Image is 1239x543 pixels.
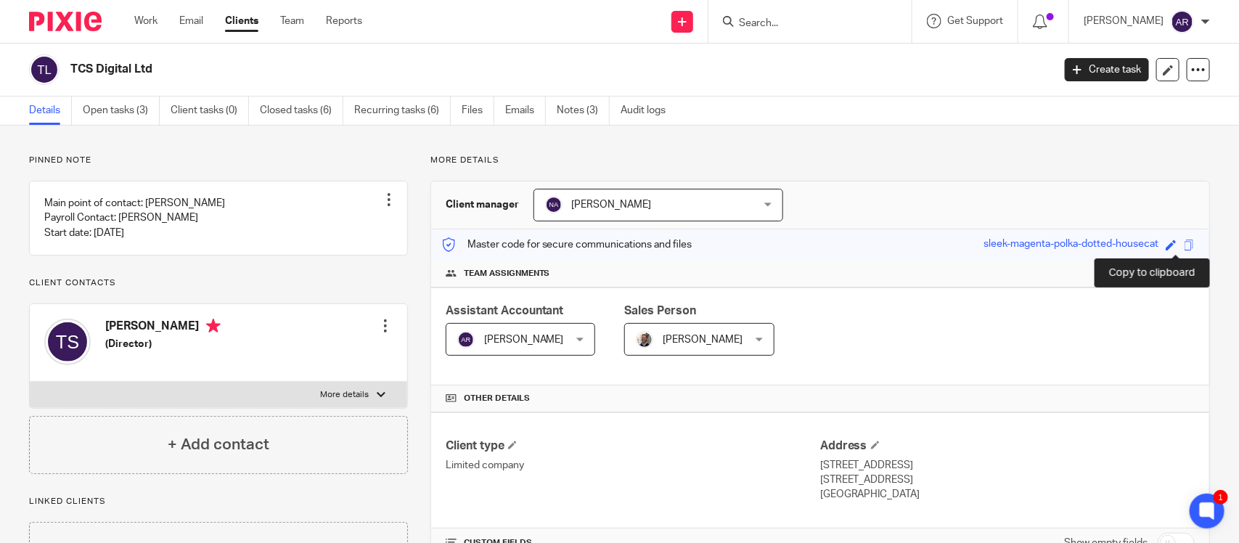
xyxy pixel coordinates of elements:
[280,14,304,28] a: Team
[354,97,451,125] a: Recurring tasks (6)
[206,319,221,333] i: Primary
[1171,10,1194,33] img: svg%3E
[29,155,408,166] p: Pinned note
[624,305,696,317] span: Sales Person
[984,237,1158,253] div: sleek-magenta-polka-dotted-housecat
[464,268,550,279] span: Team assignments
[430,155,1210,166] p: More details
[442,237,692,252] p: Master code for secure communications and files
[1084,14,1164,28] p: [PERSON_NAME]
[168,433,269,456] h4: + Add contact
[105,319,221,337] h4: [PERSON_NAME]
[29,54,60,85] img: svg%3E
[70,62,849,77] h2: TCS Digital Ltd
[446,197,519,212] h3: Client manager
[446,305,564,317] span: Assistant Accountant
[29,97,72,125] a: Details
[457,331,475,348] img: svg%3E
[321,389,369,401] p: More details
[44,319,91,365] img: svg%3E
[171,97,249,125] a: Client tasks (0)
[820,438,1195,454] h4: Address
[105,337,221,351] h5: (Director)
[484,335,564,345] span: [PERSON_NAME]
[572,200,652,210] span: [PERSON_NAME]
[636,331,653,348] img: Matt%20Circle.png
[545,196,563,213] img: svg%3E
[29,496,408,507] p: Linked clients
[179,14,203,28] a: Email
[446,438,820,454] h4: Client type
[505,97,546,125] a: Emails
[134,14,158,28] a: Work
[83,97,160,125] a: Open tasks (3)
[462,97,494,125] a: Files
[820,473,1195,487] p: [STREET_ADDRESS]
[446,458,820,473] p: Limited company
[820,458,1195,473] p: [STREET_ADDRESS]
[621,97,676,125] a: Audit logs
[1065,58,1149,81] a: Create task
[820,487,1195,502] p: [GEOGRAPHIC_DATA]
[29,12,102,31] img: Pixie
[225,14,258,28] a: Clients
[663,335,743,345] span: [PERSON_NAME]
[557,97,610,125] a: Notes (3)
[947,16,1003,26] span: Get Support
[326,14,362,28] a: Reports
[260,97,343,125] a: Closed tasks (6)
[1214,490,1228,505] div: 1
[29,277,408,289] p: Client contacts
[737,17,868,30] input: Search
[464,393,530,404] span: Other details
